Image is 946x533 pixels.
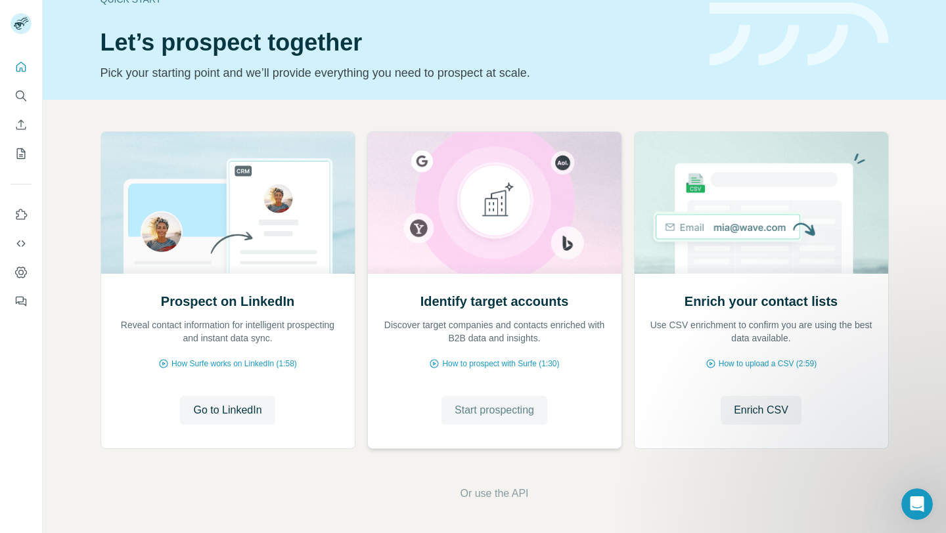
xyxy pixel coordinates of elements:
[381,318,608,345] p: Discover target companies and contacts enriched with B2B data and insights.
[11,261,32,284] button: Dashboard
[11,142,32,165] button: My lists
[455,402,534,418] span: Start prospecting
[901,488,933,520] iframe: Intercom live chat
[11,203,32,226] button: Use Surfe on LinkedIn
[420,292,569,310] h2: Identify target accounts
[11,84,32,108] button: Search
[367,132,622,274] img: Identify target accounts
[101,132,355,274] img: Prospect on LinkedIn
[101,30,694,56] h1: Let’s prospect together
[193,402,261,418] span: Go to LinkedIn
[114,318,342,345] p: Reveal contact information for intelligent prospecting and instant data sync.
[171,358,297,370] span: How Surfe works on LinkedIn (1:58)
[161,292,294,310] h2: Prospect on LinkedIn
[11,232,32,255] button: Use Surfe API
[180,396,275,425] button: Go to LinkedIn
[685,292,838,310] h2: Enrich your contact lists
[11,289,32,313] button: Feedback
[442,358,559,370] span: How to prospect with Surfe (1:30)
[634,132,889,274] img: Enrich your contact lists
[101,64,694,82] p: Pick your starting point and we’ll provide everything you need to prospect at scale.
[734,402,788,418] span: Enrich CSV
[460,486,528,501] button: Or use the API
[11,55,32,79] button: Quick start
[648,318,875,345] p: Use CSV enrichment to confirm you are using the best data available.
[11,113,32,137] button: Enrich CSV
[441,396,547,425] button: Start prospecting
[721,396,801,425] button: Enrich CSV
[719,358,817,370] span: How to upload a CSV (2:59)
[709,3,889,66] img: banner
